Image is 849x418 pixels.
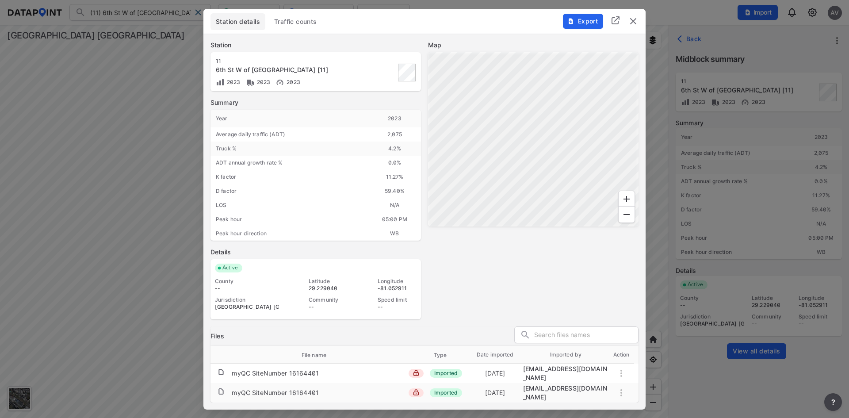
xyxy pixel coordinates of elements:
label: Details [210,248,421,257]
button: Export [563,14,603,29]
td: [DATE] [467,365,523,382]
div: 11 [216,58,351,65]
span: 2023 [284,79,300,85]
img: full_screen.b7bf9a36.svg [610,15,621,26]
h3: Files [210,332,224,341]
div: Year [210,110,368,127]
label: Map [428,41,639,50]
span: ? [830,397,837,407]
img: Volume count [216,78,225,87]
div: migration@data-point.io [523,384,609,402]
div: myQC SiteNumber 16164401 [232,369,319,378]
div: Speed limit [378,296,417,303]
td: [DATE] [467,384,523,401]
div: ADT annual growth rate % [210,156,368,170]
div: [GEOGRAPHIC_DATA] [GEOGRAPHIC_DATA] [215,303,279,311]
img: file.af1f9d02.svg [218,388,225,395]
span: File name [302,351,338,359]
img: w05fo9UQAAAAAElFTkSuQmCC [275,78,284,87]
div: N/A [368,198,421,212]
div: 11.27% [368,170,421,184]
div: LOS [210,198,368,212]
div: 2023 [368,110,421,127]
svg: Zoom Out [621,209,632,220]
div: Peak hour direction [210,226,368,241]
div: Jurisdiction [215,296,279,303]
span: Station details [216,17,260,26]
span: 2023 [225,79,241,85]
label: Summary [210,98,421,107]
div: WB [368,226,421,241]
div: -81.052911 [378,285,417,292]
div: 29.229040 [309,285,348,292]
span: Traffic counts [274,17,317,26]
div: myQC SiteNumber 16164401 [232,388,319,397]
div: migration@data-point.io [523,364,609,382]
div: Community [309,296,348,303]
div: Truck % [210,142,368,156]
div: basic tabs example [210,13,639,30]
div: Average daily traffic (ADT) [210,127,368,142]
div: 6th St W of Nova Rd [11] [216,65,351,74]
span: Type [434,351,458,359]
div: 59.40% [368,184,421,198]
th: Date imported [467,346,523,364]
span: Imported [430,369,462,378]
div: Zoom Out [618,206,635,223]
svg: Zoom In [621,194,632,204]
span: Active [219,264,242,272]
img: File%20-%20Download.70cf71cd.svg [567,18,574,25]
th: Imported by [523,346,609,364]
label: Station [210,41,421,50]
div: Latitude [309,278,348,285]
div: -- [215,285,279,292]
span: 2023 [255,79,271,85]
div: -- [309,303,348,311]
th: Action [608,346,634,364]
img: lock_close.8fab59a9.svg [413,389,419,395]
div: 4.2 % [368,142,421,156]
button: delete [628,16,639,27]
div: K factor [210,170,368,184]
div: D factor [210,184,368,198]
div: Zoom In [618,191,635,207]
img: close.efbf2170.svg [628,16,639,27]
span: Imported [430,388,462,397]
div: 0.0 % [368,156,421,170]
img: lock_close.8fab59a9.svg [413,370,419,376]
div: Peak hour [210,212,368,226]
div: 2,075 [368,127,421,142]
div: 05:00 PM [368,212,421,226]
img: file.af1f9d02.svg [218,368,225,376]
img: Vehicle class [246,78,255,87]
div: Longitude [378,278,417,285]
div: -- [378,303,417,311]
input: Search files names [534,329,638,342]
span: Export [568,17,597,26]
div: County [215,278,279,285]
button: more [824,393,842,411]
